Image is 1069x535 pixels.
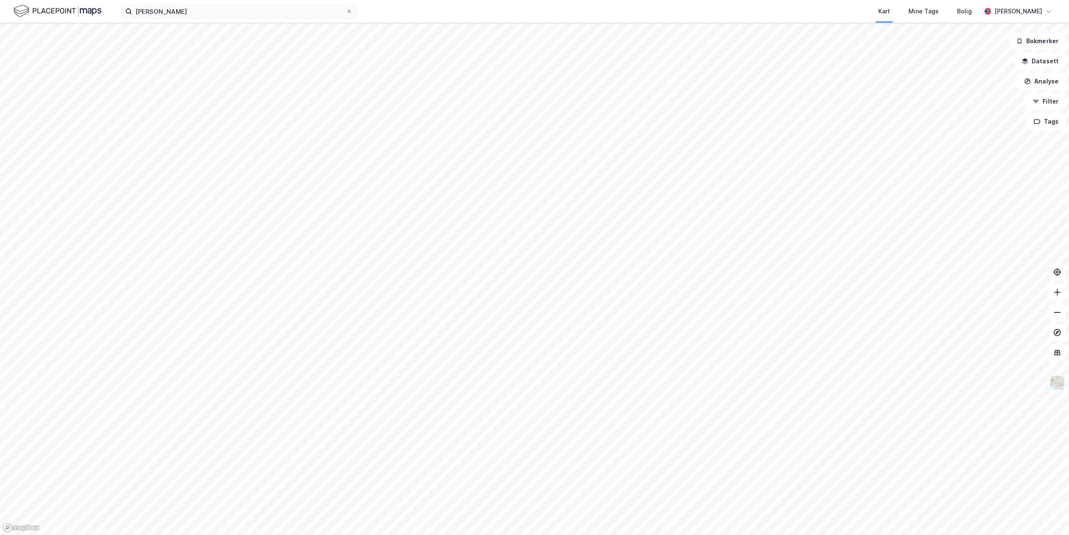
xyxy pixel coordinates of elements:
div: Kart [878,6,890,16]
div: Mine Tags [908,6,939,16]
img: logo.f888ab2527a4732fd821a326f86c7f29.svg [13,4,101,18]
div: Bolig [957,6,972,16]
div: [PERSON_NAME] [994,6,1042,16]
iframe: Chat Widget [1027,495,1069,535]
input: Søk på adresse, matrikkel, gårdeiere, leietakere eller personer [132,5,346,18]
